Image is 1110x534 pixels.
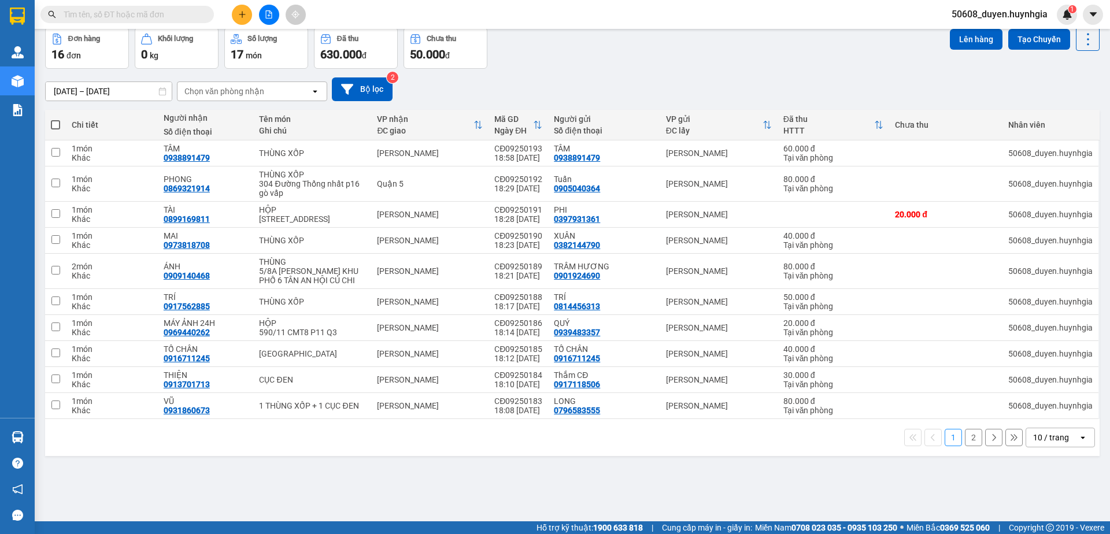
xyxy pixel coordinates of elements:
[554,380,600,389] div: 0917118506
[377,149,483,158] div: [PERSON_NAME]
[554,396,654,406] div: LONG
[554,406,600,415] div: 0796583555
[778,110,890,140] th: Toggle SortBy
[554,318,654,328] div: QUÝ
[259,349,365,358] div: TX
[72,214,152,224] div: Khác
[72,153,152,162] div: Khác
[666,126,763,135] div: ĐC lấy
[554,153,600,162] div: 0938891479
[494,406,542,415] div: 18:08 [DATE]
[1008,375,1093,384] div: 50608_duyen.huynhgia
[895,210,997,219] div: 20.000 đ
[286,5,306,25] button: aim
[72,370,152,380] div: 1 món
[783,240,884,250] div: Tại văn phòng
[164,214,210,224] div: 0899169811
[783,175,884,184] div: 80.000 đ
[554,231,654,240] div: XUÂN
[1008,349,1093,358] div: 50608_duyen.huynhgia
[332,77,393,101] button: Bộ lọc
[554,114,654,124] div: Người gửi
[494,271,542,280] div: 18:21 [DATE]
[164,184,210,193] div: 0869321914
[72,144,152,153] div: 1 món
[783,318,884,328] div: 20.000 đ
[1008,297,1093,306] div: 50608_duyen.huynhgia
[494,126,533,135] div: Ngày ĐH
[72,184,152,193] div: Khác
[1078,433,1087,442] svg: open
[12,484,23,495] span: notification
[945,429,962,446] button: 1
[164,153,210,162] div: 0938891479
[310,87,320,96] svg: open
[554,354,600,363] div: 0916711245
[494,344,542,354] div: CĐ09250185
[666,179,772,188] div: [PERSON_NAME]
[164,175,248,184] div: PHONG
[593,523,643,532] strong: 1900 633 818
[410,47,445,61] span: 50.000
[10,8,25,25] img: logo-vxr
[554,302,600,311] div: 0814456313
[783,153,884,162] div: Tại văn phòng
[783,114,875,124] div: Đã thu
[1046,524,1054,532] span: copyright
[164,354,210,363] div: 0916711245
[783,144,884,153] div: 60.000 đ
[164,231,248,240] div: MAI
[489,110,548,140] th: Toggle SortBy
[72,396,152,406] div: 1 món
[72,344,152,354] div: 1 món
[494,380,542,389] div: 18:10 [DATE]
[494,354,542,363] div: 18:12 [DATE]
[246,51,262,60] span: món
[164,205,248,214] div: TÀI
[494,240,542,250] div: 18:23 [DATE]
[164,127,248,136] div: Số điện thoại
[259,149,365,158] div: THÙNG XỐP
[998,521,1000,534] span: |
[494,231,542,240] div: CĐ09250190
[895,120,997,129] div: Chưa thu
[259,297,365,306] div: THÙNG XỐP
[259,375,365,384] div: CỤC ĐEN
[783,380,884,389] div: Tại văn phòng
[554,184,600,193] div: 0905040364
[12,431,24,443] img: warehouse-icon
[950,29,1002,50] button: Lên hàng
[494,370,542,380] div: CĐ09250184
[231,47,243,61] span: 17
[72,120,152,129] div: Chi tiết
[164,370,248,380] div: THIỆN
[72,175,152,184] div: 1 món
[662,521,752,534] span: Cung cấp máy in - giấy in:
[1008,323,1093,332] div: 50608_duyen.huynhgia
[72,318,152,328] div: 1 món
[377,349,483,358] div: [PERSON_NAME]
[554,144,654,153] div: TÂM
[164,328,210,337] div: 0969440262
[377,179,483,188] div: Quận 5
[494,328,542,337] div: 18:14 [DATE]
[259,328,365,337] div: 590/11 CMT8 P11 Q3
[652,521,653,534] span: |
[164,240,210,250] div: 0973818708
[554,205,654,214] div: PHI
[666,210,772,219] div: [PERSON_NAME]
[554,370,654,380] div: Thắm CĐ
[259,318,365,328] div: HỘP
[377,266,483,276] div: [PERSON_NAME]
[494,175,542,184] div: CĐ09250192
[72,406,152,415] div: Khác
[12,104,24,116] img: solution-icon
[377,126,473,135] div: ĐC giao
[259,170,365,179] div: THÙNG XỐP
[1068,5,1076,13] sup: 1
[72,205,152,214] div: 1 món
[377,236,483,245] div: [PERSON_NAME]
[72,328,152,337] div: Khác
[427,35,456,43] div: Chưa thu
[1088,9,1098,20] span: caret-down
